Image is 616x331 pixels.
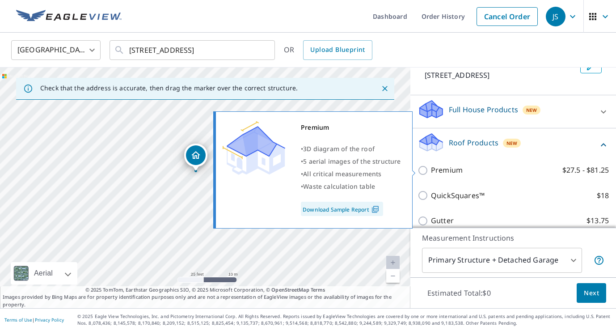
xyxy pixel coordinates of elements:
p: Premium [431,165,463,176]
a: Terms [311,286,325,293]
span: © 2025 TomTom, Earthstar Geographics SIO, © 2025 Microsoft Corporation, © [85,286,325,294]
span: 5 aerial images of the structure [303,157,401,165]
p: $13.75 [586,215,609,226]
div: JS [546,7,565,26]
span: All critical measurements [303,170,381,178]
img: EV Logo [16,10,122,23]
div: Dropped pin, building 1, Residential property, 7981 SW 148th St Palmetto Bay, FL 33158 [184,144,207,171]
p: | [4,317,64,323]
a: Download Sample Report [301,202,383,216]
span: Next [584,288,599,299]
img: Premium [223,121,285,175]
a: Upload Blueprint [303,40,372,60]
p: Estimated Total: $0 [420,283,498,303]
div: • [301,180,401,193]
span: Waste calculation table [303,182,375,191]
a: Cancel Order [477,7,538,26]
p: Full House Products [449,104,518,115]
p: Measurement Instructions [422,233,604,243]
span: Your report will include the primary structure and a detached garage if one exists. [594,255,604,266]
img: Pdf Icon [369,205,381,213]
div: Aerial [31,262,55,284]
input: Search by address or latitude-longitude [129,38,257,63]
div: Primary Structure + Detached Garage [422,248,582,273]
div: Full House ProductsNew [418,99,609,124]
p: $18 [597,190,609,201]
span: Upload Blueprint [310,44,365,55]
div: [GEOGRAPHIC_DATA] [11,38,101,63]
a: OpenStreetMap [271,286,309,293]
div: OR [284,40,372,60]
div: • [301,168,401,180]
a: Privacy Policy [35,317,64,323]
p: Gutter [431,215,454,226]
p: [STREET_ADDRESS] [425,70,577,81]
button: Close [379,83,391,94]
p: QuickSquares™ [431,190,485,201]
p: Check that the address is accurate, then drag the marker over the correct structure. [40,84,298,92]
div: Roof ProductsNew [418,132,609,157]
div: • [301,155,401,168]
span: New [526,106,537,114]
button: Next [577,283,606,303]
div: Premium [301,121,401,134]
div: Aerial [11,262,77,284]
a: Current Level 20, Zoom In Disabled [386,256,400,269]
a: Current Level 20, Zoom Out [386,269,400,283]
p: $27.5 - $81.25 [562,165,609,176]
p: Roof Products [449,137,498,148]
span: New [506,140,518,147]
div: • [301,143,401,155]
a: Terms of Use [4,317,32,323]
p: © 2025 Eagle View Technologies, Inc. and Pictometry International Corp. All Rights Reserved. Repo... [77,313,612,327]
span: 3D diagram of the roof [303,144,375,153]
